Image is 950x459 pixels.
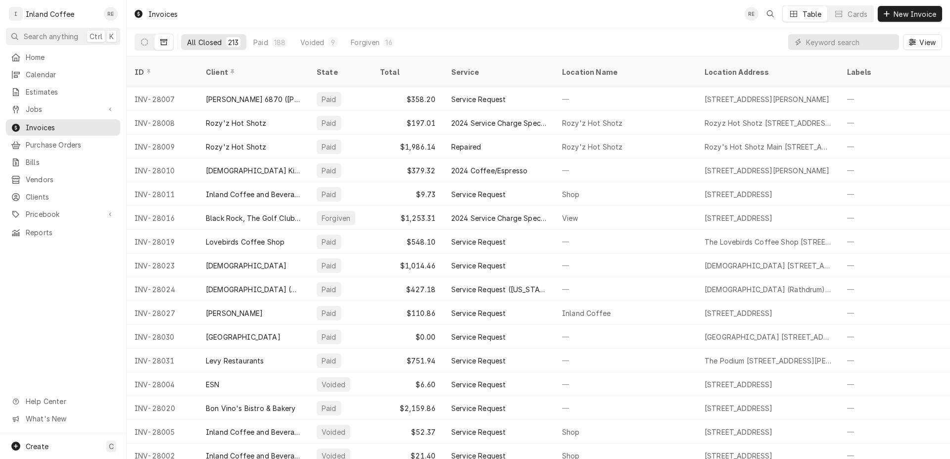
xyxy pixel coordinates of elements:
[372,158,443,182] div: $379.32
[562,189,580,200] div: Shop
[206,213,301,223] div: Black Rock, The Golf Club at
[6,137,120,153] a: Purchase Orders
[90,31,102,42] span: Ctrl
[451,427,506,437] div: Service Request
[321,189,337,200] div: Paid
[451,142,481,152] div: Repaired
[127,111,198,135] div: INV-28008
[451,260,506,271] div: Service Request
[451,356,506,366] div: Service Request
[127,230,198,254] div: INV-28019
[705,189,773,200] div: [STREET_ADDRESS]
[562,142,623,152] div: Rozy'z Hot Shotz
[26,87,115,97] span: Estimates
[321,237,337,247] div: Paid
[206,237,285,247] div: Lovebirds Coffee Shop
[26,122,115,133] span: Invoices
[127,349,198,372] div: INV-28031
[127,254,198,277] div: INV-28023
[26,69,115,80] span: Calendar
[554,254,697,277] div: —
[372,254,443,277] div: $1,014.46
[206,165,301,176] div: [DEMOGRAPHIC_DATA] Kitchen
[554,396,697,420] div: —
[372,87,443,111] div: $358.20
[206,427,301,437] div: Inland Coffee and Beverage, Inc.
[372,135,443,158] div: $1,986.14
[562,427,580,437] div: Shop
[206,379,219,390] div: ESN
[372,230,443,254] div: $548.10
[206,94,301,104] div: [PERSON_NAME] 6870 ([PERSON_NAME])
[321,284,337,295] div: Paid
[451,213,546,223] div: 2024 Service Charge Special
[451,403,506,413] div: Service Request
[206,67,299,77] div: Client
[705,213,773,223] div: [STREET_ADDRESS]
[321,165,337,176] div: Paid
[127,301,198,325] div: INV-28027
[6,154,120,170] a: Bills
[451,189,506,200] div: Service Request
[892,9,938,19] span: New Invoice
[6,119,120,136] a: Invoices
[26,227,115,238] span: Reports
[6,49,120,65] a: Home
[554,87,697,111] div: —
[372,420,443,444] div: $52.37
[705,332,831,342] div: [GEOGRAPHIC_DATA] [STREET_ADDRESS]
[6,28,120,45] button: Search anythingCtrlK
[705,94,830,104] div: [STREET_ADDRESS][PERSON_NAME]
[705,403,773,413] div: [STREET_ADDRESS]
[372,182,443,206] div: $9.73
[109,441,114,452] span: C
[26,396,114,407] span: Help Center
[372,325,443,349] div: $0.00
[351,37,380,48] div: Forgiven
[705,379,773,390] div: [STREET_ADDRESS]
[451,284,546,295] div: Service Request ([US_STATE])
[321,142,337,152] div: Paid
[26,209,100,219] span: Pricebook
[562,308,611,318] div: Inland Coffee
[451,308,506,318] div: Service Request
[6,189,120,205] a: Clients
[705,427,773,437] div: [STREET_ADDRESS]
[554,230,697,254] div: —
[127,158,198,182] div: INV-28010
[451,118,546,128] div: 2024 Service Charge Special
[317,67,364,77] div: State
[705,308,773,318] div: [STREET_ADDRESS]
[206,284,301,295] div: [DEMOGRAPHIC_DATA] (Rathdrum)
[6,171,120,188] a: Vendors
[562,67,687,77] div: Location Name
[451,332,506,342] div: Service Request
[562,213,578,223] div: View
[451,165,527,176] div: 2024 Coffee/Espresso
[372,206,443,230] div: $1,253.31
[372,372,443,396] div: $6.60
[6,410,120,427] a: Go to What's New
[321,118,337,128] div: Paid
[848,9,867,19] div: Cards
[26,174,115,185] span: Vendors
[109,31,114,42] span: K
[228,37,238,48] div: 213
[6,101,120,117] a: Go to Jobs
[705,67,829,77] div: Location Address
[554,372,697,396] div: —
[187,37,222,48] div: All Closed
[562,118,623,128] div: Rozy'z Hot Shotz
[127,325,198,349] div: INV-28030
[127,372,198,396] div: INV-28004
[705,260,831,271] div: [DEMOGRAPHIC_DATA] [STREET_ADDRESS]
[705,118,831,128] div: Rozyz Hot Shotz [STREET_ADDRESS]
[206,118,267,128] div: Rozy'z Hot Shotz
[274,37,285,48] div: 188
[26,157,115,167] span: Bills
[745,7,759,21] div: RE
[127,277,198,301] div: INV-28024
[206,308,263,318] div: [PERSON_NAME]
[6,206,120,222] a: Go to Pricebook
[9,7,23,21] div: I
